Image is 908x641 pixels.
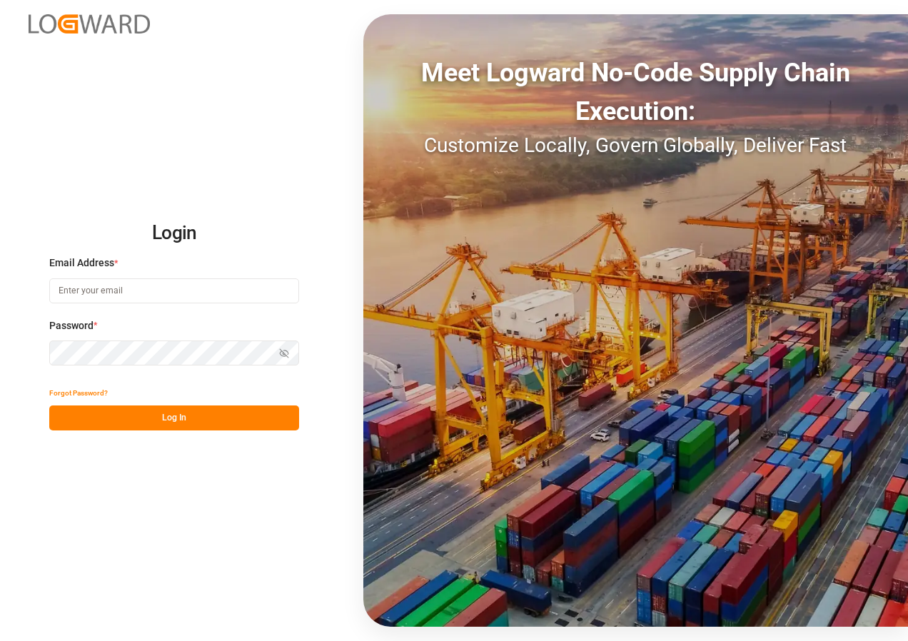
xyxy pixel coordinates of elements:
[49,278,299,303] input: Enter your email
[49,256,114,271] span: Email Address
[363,131,908,161] div: Customize Locally, Govern Globally, Deliver Fast
[49,380,108,405] button: Forgot Password?
[29,14,150,34] img: Logward_new_orange.png
[49,211,299,256] h2: Login
[363,54,908,131] div: Meet Logward No-Code Supply Chain Execution:
[49,318,94,333] span: Password
[49,405,299,430] button: Log In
